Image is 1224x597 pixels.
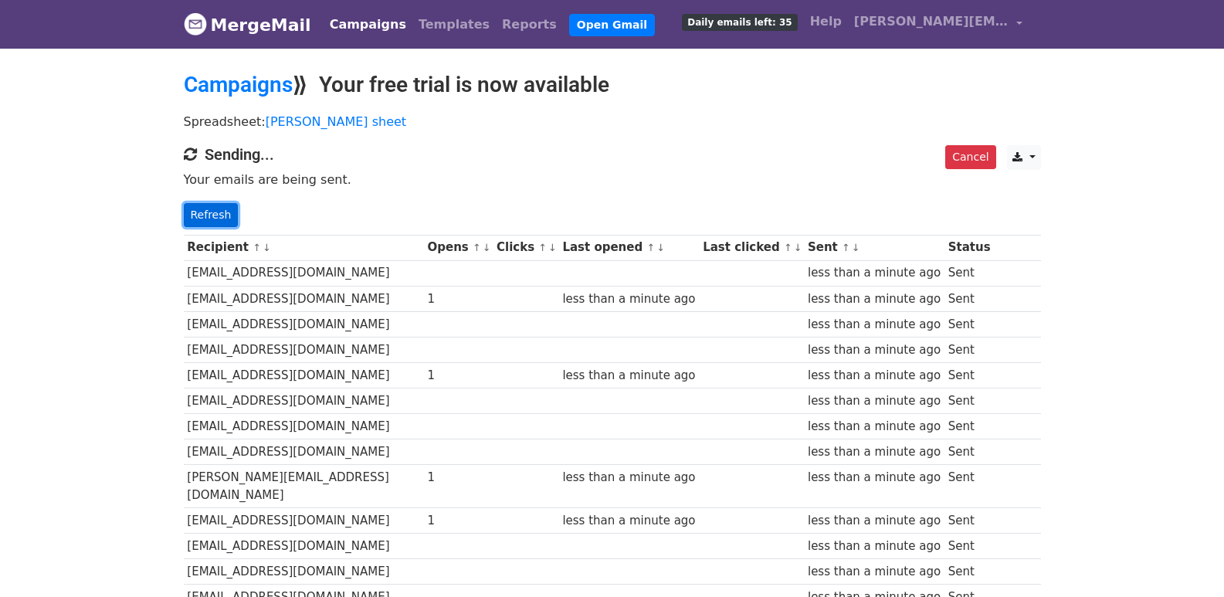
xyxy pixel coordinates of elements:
a: Daily emails left: 35 [676,6,803,37]
td: [EMAIL_ADDRESS][DOMAIN_NAME] [184,286,424,311]
td: Sent [944,439,994,465]
div: 1 [427,512,489,530]
a: Cancel [945,145,995,169]
div: 1 [427,469,489,487]
td: Sent [944,311,994,337]
td: [EMAIL_ADDRESS][DOMAIN_NAME] [184,388,424,414]
div: less than a minute ago [808,538,941,555]
div: 1 [427,367,489,385]
h4: Sending... [184,145,1041,164]
div: 1 [427,290,489,308]
div: less than a minute ago [808,443,941,461]
td: Sent [944,388,994,414]
td: [EMAIL_ADDRESS][DOMAIN_NAME] [184,508,424,534]
div: less than a minute ago [808,512,941,530]
a: Open Gmail [569,14,655,36]
a: ↓ [852,242,860,253]
td: [EMAIL_ADDRESS][DOMAIN_NAME] [184,559,424,585]
a: Campaigns [184,72,293,97]
td: [EMAIL_ADDRESS][DOMAIN_NAME] [184,439,424,465]
p: Your emails are being sent. [184,171,1041,188]
span: [PERSON_NAME][EMAIL_ADDRESS][DOMAIN_NAME] [854,12,1009,31]
a: Help [804,6,848,37]
div: less than a minute ago [562,367,695,385]
div: less than a minute ago [808,367,941,385]
a: ↓ [483,242,491,253]
a: ↑ [646,242,655,253]
td: Sent [944,465,994,508]
a: ↓ [548,242,557,253]
div: less than a minute ago [808,290,941,308]
div: less than a minute ago [808,418,941,436]
div: less than a minute ago [562,290,695,308]
td: Sent [944,559,994,585]
div: less than a minute ago [808,392,941,410]
th: Clicks [493,235,558,260]
a: ↓ [263,242,271,253]
div: less than a minute ago [808,316,941,334]
th: Recipient [184,235,424,260]
a: Templates [412,9,496,40]
td: [PERSON_NAME][EMAIL_ADDRESS][DOMAIN_NAME] [184,465,424,508]
th: Status [944,235,994,260]
th: Opens [424,235,493,260]
iframe: Chat Widget [1147,523,1224,597]
a: ↑ [538,242,547,253]
th: Last opened [559,235,700,260]
a: ↑ [473,242,481,253]
a: Campaigns [324,9,412,40]
td: Sent [944,337,994,362]
td: Sent [944,363,994,388]
td: [EMAIL_ADDRESS][DOMAIN_NAME] [184,311,424,337]
div: less than a minute ago [808,341,941,359]
th: Last clicked [699,235,804,260]
span: Daily emails left: 35 [682,14,797,31]
td: Sent [944,534,994,559]
td: Sent [944,260,994,286]
td: [EMAIL_ADDRESS][DOMAIN_NAME] [184,337,424,362]
td: [EMAIL_ADDRESS][DOMAIN_NAME] [184,260,424,286]
a: ↓ [656,242,665,253]
a: [PERSON_NAME] sheet [266,114,406,129]
a: Reports [496,9,563,40]
td: [EMAIL_ADDRESS][DOMAIN_NAME] [184,414,424,439]
a: ↑ [784,242,792,253]
a: [PERSON_NAME][EMAIL_ADDRESS][DOMAIN_NAME] [848,6,1029,42]
a: MergeMail [184,8,311,41]
div: less than a minute ago [562,512,695,530]
td: Sent [944,508,994,534]
div: less than a minute ago [808,563,941,581]
a: ↑ [842,242,850,253]
td: [EMAIL_ADDRESS][DOMAIN_NAME] [184,363,424,388]
div: less than a minute ago [808,469,941,487]
th: Sent [804,235,944,260]
a: ↓ [794,242,802,253]
td: Sent [944,414,994,439]
td: [EMAIL_ADDRESS][DOMAIN_NAME] [184,534,424,559]
p: Spreadsheet: [184,114,1041,130]
a: Refresh [184,203,239,227]
div: less than a minute ago [562,469,695,487]
a: ↑ [253,242,261,253]
td: Sent [944,286,994,311]
h2: ⟫ Your free trial is now available [184,72,1041,98]
img: MergeMail logo [184,12,207,36]
div: less than a minute ago [808,264,941,282]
